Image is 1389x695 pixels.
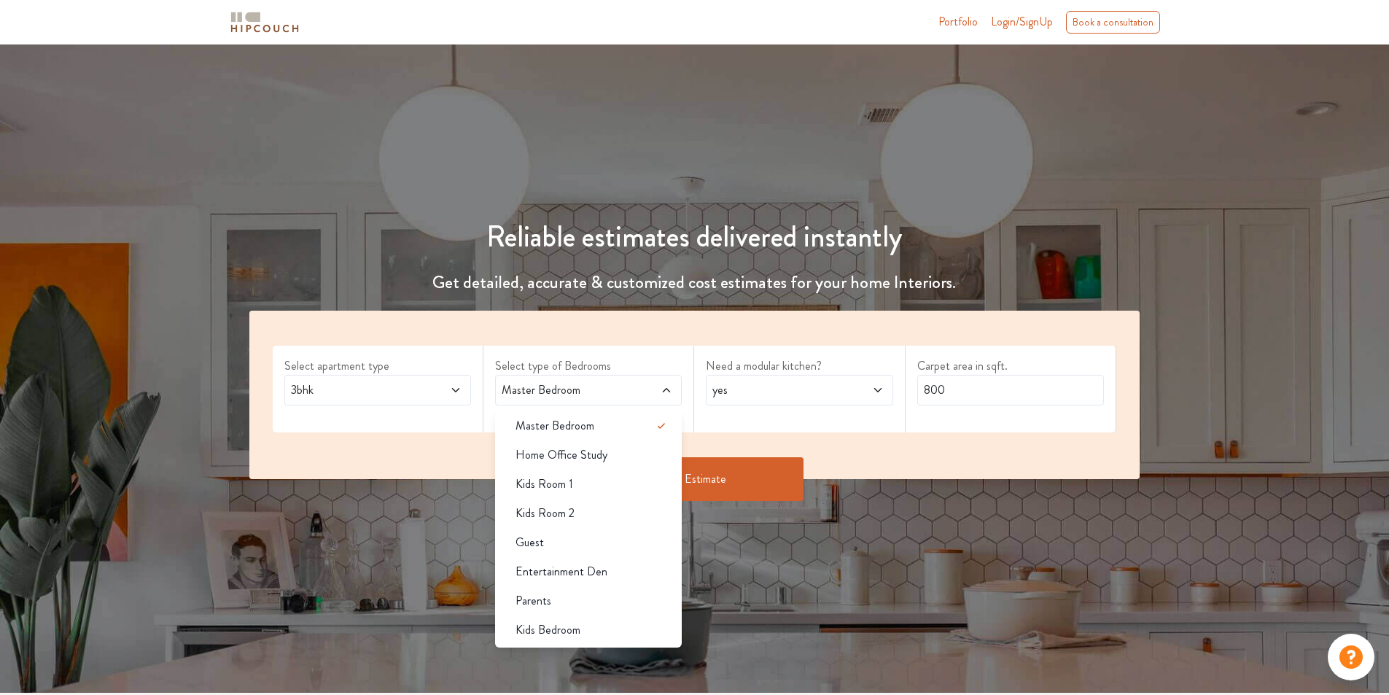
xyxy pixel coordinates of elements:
span: Kids Bedroom [515,621,580,639]
span: yes [709,381,840,399]
span: Guest [515,534,544,551]
span: Login/SignUp [991,13,1053,30]
label: Need a modular kitchen? [706,357,892,375]
img: logo-horizontal.svg [228,9,301,35]
span: Kids Room 1 [515,475,573,493]
label: Select type of Bedrooms [495,357,682,375]
button: Get Estimate [585,457,804,501]
h4: Get detailed, accurate & customized cost estimates for your home Interiors. [241,272,1149,293]
label: Carpet area in sqft. [917,357,1104,375]
span: logo-horizontal.svg [228,6,301,39]
span: Master Bedroom [515,417,594,435]
span: Kids Room 2 [515,505,575,522]
a: Portfolio [938,13,978,31]
span: Parents [515,592,551,610]
label: Select apartment type [284,357,471,375]
div: Book a consultation [1066,11,1160,34]
span: Master Bedroom [499,381,629,399]
h1: Reliable estimates delivered instantly [241,220,1149,255]
input: Enter area sqft [917,375,1104,405]
div: select 2 more room(s) [495,405,682,421]
span: Home Office Study [515,446,607,464]
span: Entertainment Den [515,563,607,581]
span: 3bhk [288,381,419,399]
